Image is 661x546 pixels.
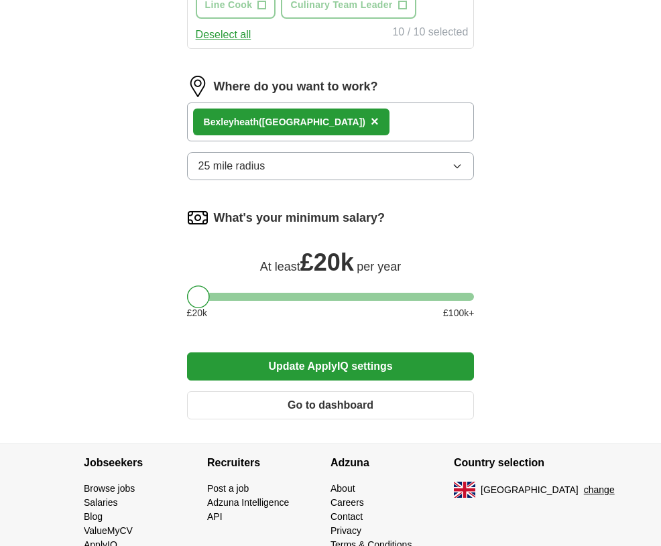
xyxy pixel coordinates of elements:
span: £ 20 k [187,306,207,320]
button: change [584,483,615,497]
img: salary.png [187,207,208,228]
span: At least [260,260,300,273]
div: leyheath [204,115,365,129]
h4: Country selection [454,444,577,482]
span: ([GEOGRAPHIC_DATA]) [259,117,365,127]
span: 25 mile radius [198,158,265,174]
button: 25 mile radius [187,152,475,180]
a: Adzuna Intelligence [207,497,289,508]
a: Privacy [330,525,361,536]
a: Blog [84,511,103,522]
a: Salaries [84,497,118,508]
button: Deselect all [196,27,251,43]
label: Where do you want to work? [214,78,378,96]
label: What's your minimum salary? [214,209,385,227]
img: UK flag [454,482,475,498]
button: Update ApplyIQ settings [187,352,475,381]
img: location.png [187,76,208,97]
div: 10 / 10 selected [392,24,468,43]
button: × [371,112,379,132]
strong: Bex [204,117,221,127]
span: [GEOGRAPHIC_DATA] [481,483,579,497]
span: per year [357,260,401,273]
span: £ 100 k+ [443,306,474,320]
a: ValueMyCV [84,525,133,536]
a: Post a job [207,483,249,494]
span: £ 20k [300,249,354,276]
a: Careers [330,497,364,508]
span: × [371,114,379,129]
a: Contact [330,511,363,522]
a: About [330,483,355,494]
a: Browse jobs [84,483,135,494]
button: Go to dashboard [187,391,475,419]
a: API [207,511,223,522]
